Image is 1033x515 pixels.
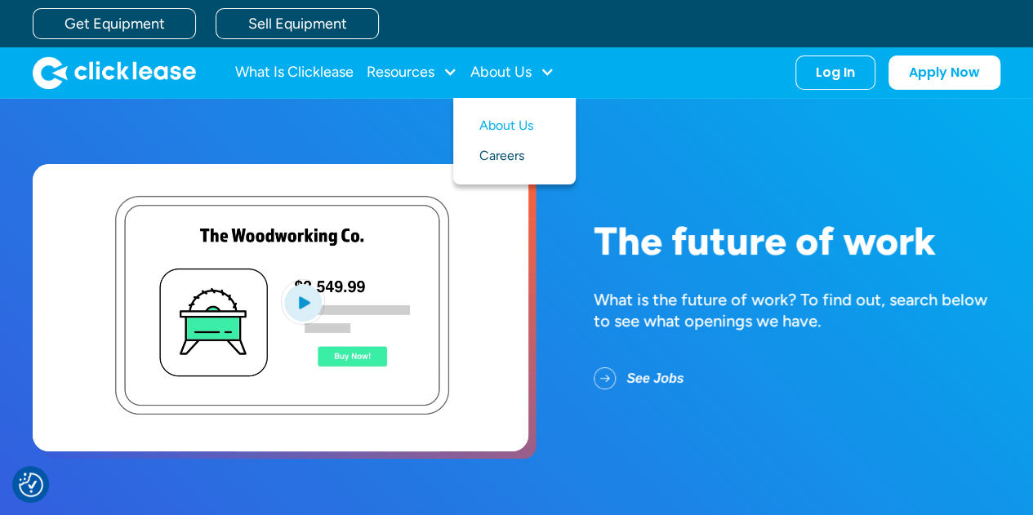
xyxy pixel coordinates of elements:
button: Consent Preferences [19,473,43,497]
div: Log In [816,64,855,81]
nav: About Us [453,98,576,184]
a: What Is Clicklease [235,56,354,89]
a: home [33,56,196,89]
div: What is the future of work? To find out, search below to see what openings we have. [594,289,1000,331]
h1: The future of work [594,220,1000,263]
a: About Us [479,111,550,141]
div: About Us [470,56,554,89]
a: See Jobs [594,357,710,400]
img: Clicklease logo [33,56,196,89]
a: Get Equipment [33,8,196,39]
a: open lightbox [33,164,528,451]
img: Blue play button logo on a light blue circular background [281,279,325,325]
a: Sell Equipment [216,8,379,39]
a: Apply Now [888,55,1000,90]
a: Careers [479,141,550,171]
div: Resources [367,56,457,89]
img: Revisit consent button [19,473,43,497]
